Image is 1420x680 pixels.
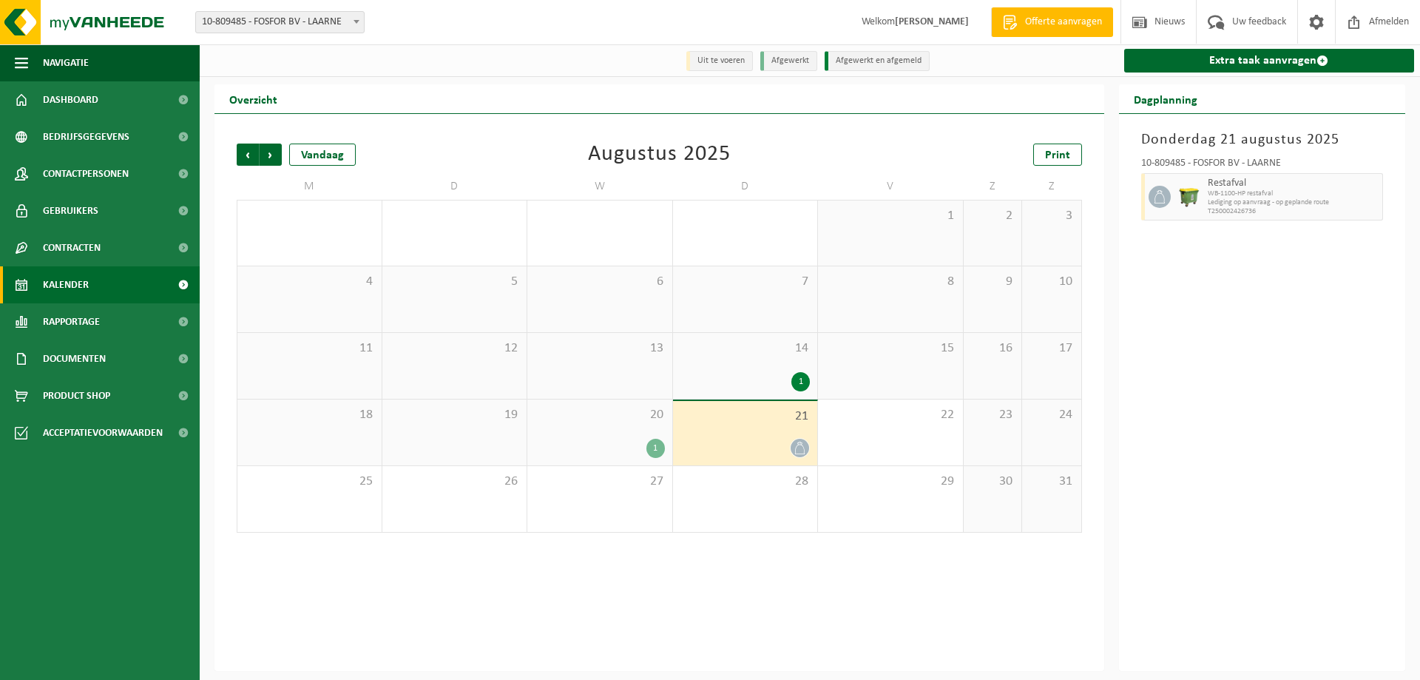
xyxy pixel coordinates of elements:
span: Vorige [237,144,259,166]
a: Extra taak aanvragen [1124,49,1415,73]
li: Afgewerkt en afgemeld [825,51,930,71]
span: Lediging op aanvraag - op geplande route [1208,198,1379,207]
span: 23 [971,407,1015,423]
span: 17 [1029,340,1073,357]
span: 10-809485 - FOSFOR BV - LAARNE [196,12,364,33]
span: 8 [825,274,956,290]
span: 27 [535,474,665,490]
span: Offerte aanvragen [1021,15,1106,30]
span: Kalender [43,266,89,303]
td: D [673,173,819,200]
div: Augustus 2025 [588,144,731,166]
span: 30 [971,474,1015,490]
span: 2 [971,208,1015,224]
span: 10 [1029,274,1073,290]
span: Dashboard [43,81,98,118]
td: D [382,173,528,200]
span: 19 [390,407,520,423]
li: Afgewerkt [760,51,817,71]
span: 24 [1029,407,1073,423]
span: 18 [245,407,374,423]
td: W [527,173,673,200]
span: 20 [535,407,665,423]
span: Acceptatievoorwaarden [43,414,163,451]
span: 21 [680,408,811,425]
span: 3 [1029,208,1073,224]
td: M [237,173,382,200]
span: 11 [245,340,374,357]
a: Offerte aanvragen [991,7,1113,37]
td: Z [1022,173,1081,200]
span: 15 [825,340,956,357]
div: 1 [791,372,810,391]
div: 10-809485 - FOSFOR BV - LAARNE [1141,158,1384,173]
span: 7 [680,274,811,290]
span: Print [1045,149,1070,161]
div: 1 [646,439,665,458]
li: Uit te voeren [686,51,753,71]
strong: [PERSON_NAME] [895,16,969,27]
span: Contactpersonen [43,155,129,192]
span: 6 [535,274,665,290]
span: T250002426736 [1208,207,1379,216]
span: 5 [390,274,520,290]
span: 14 [680,340,811,357]
span: 16 [971,340,1015,357]
span: 9 [971,274,1015,290]
span: 10-809485 - FOSFOR BV - LAARNE [195,11,365,33]
span: Contracten [43,229,101,266]
td: Z [964,173,1023,200]
span: 4 [245,274,374,290]
span: WB-1100-HP restafval [1208,189,1379,198]
img: WB-1100-HPE-GN-50 [1178,186,1200,208]
span: Restafval [1208,178,1379,189]
span: 31 [1029,474,1073,490]
span: 25 [245,474,374,490]
span: 13 [535,340,665,357]
span: Product Shop [43,377,110,414]
span: 22 [825,407,956,423]
span: 1 [825,208,956,224]
div: Vandaag [289,144,356,166]
h2: Dagplanning [1119,84,1212,113]
span: Navigatie [43,44,89,81]
span: 29 [825,474,956,490]
span: 26 [390,474,520,490]
span: 28 [680,474,811,490]
span: Rapportage [43,303,100,340]
h3: Donderdag 21 augustus 2025 [1141,129,1384,151]
h2: Overzicht [214,84,292,113]
td: V [818,173,964,200]
span: Bedrijfsgegevens [43,118,129,155]
a: Print [1033,144,1082,166]
span: Documenten [43,340,106,377]
span: Gebruikers [43,192,98,229]
span: Volgende [260,144,282,166]
span: 12 [390,340,520,357]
